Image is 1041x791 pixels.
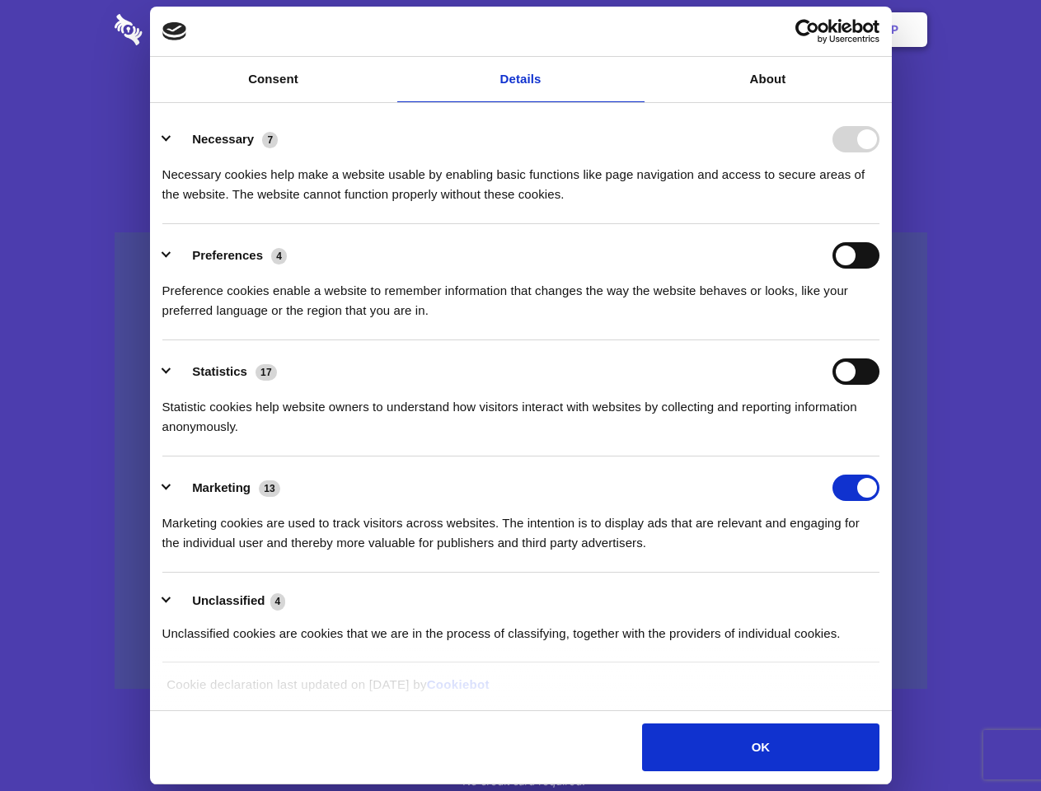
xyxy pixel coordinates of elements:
span: 4 [271,248,287,264]
button: Necessary (7) [162,126,288,152]
button: Preferences (4) [162,242,298,269]
a: Consent [150,57,397,102]
button: Unclassified (4) [162,591,296,611]
div: Statistic cookies help website owners to understand how visitors interact with websites by collec... [162,385,879,437]
iframe: Drift Widget Chat Controller [959,709,1021,771]
div: Preference cookies enable a website to remember information that changes the way the website beha... [162,269,879,321]
span: 13 [259,480,280,497]
label: Necessary [192,132,254,146]
a: Cookiebot [427,677,490,691]
a: About [645,57,892,102]
h4: Auto-redaction of sensitive data, encrypted data sharing and self-destructing private chats. Shar... [115,150,927,204]
a: Details [397,57,645,102]
label: Preferences [192,248,263,262]
div: Necessary cookies help make a website usable by enabling basic functions like page navigation and... [162,152,879,204]
div: Unclassified cookies are cookies that we are in the process of classifying, together with the pro... [162,611,879,644]
label: Marketing [192,480,251,494]
label: Statistics [192,364,247,378]
h1: Eliminate Slack Data Loss. [115,74,927,133]
div: Marketing cookies are used to track visitors across websites. The intention is to display ads tha... [162,501,879,553]
button: Statistics (17) [162,358,288,385]
a: Wistia video thumbnail [115,232,927,690]
a: Usercentrics Cookiebot - opens in a new window [735,19,879,44]
img: logo [162,22,187,40]
span: 17 [256,364,277,381]
img: logo-wordmark-white-trans-d4663122ce5f474addd5e946df7df03e33cb6a1c49d2221995e7729f52c070b2.svg [115,14,256,45]
span: 7 [262,132,278,148]
a: Pricing [484,4,556,55]
button: Marketing (13) [162,475,291,501]
span: 4 [270,593,286,610]
a: Login [748,4,819,55]
a: Contact [668,4,744,55]
button: OK [642,723,879,771]
div: Cookie declaration last updated on [DATE] by [154,675,887,707]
